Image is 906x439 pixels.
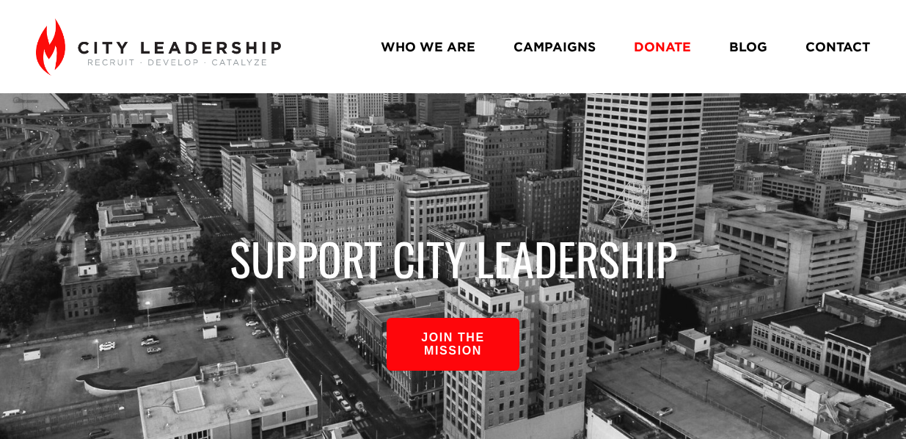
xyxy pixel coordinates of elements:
a: join the mission [387,318,519,370]
a: CONTACT [805,34,870,59]
a: BLOG [729,34,767,59]
img: City Leadership - Recruit. Develop. Catalyze. [36,18,280,76]
a: WHO WE ARE [381,34,475,59]
a: CAMPAIGNS [514,34,596,59]
a: DONATE [634,34,691,59]
span: Support City Leadership [230,225,677,291]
